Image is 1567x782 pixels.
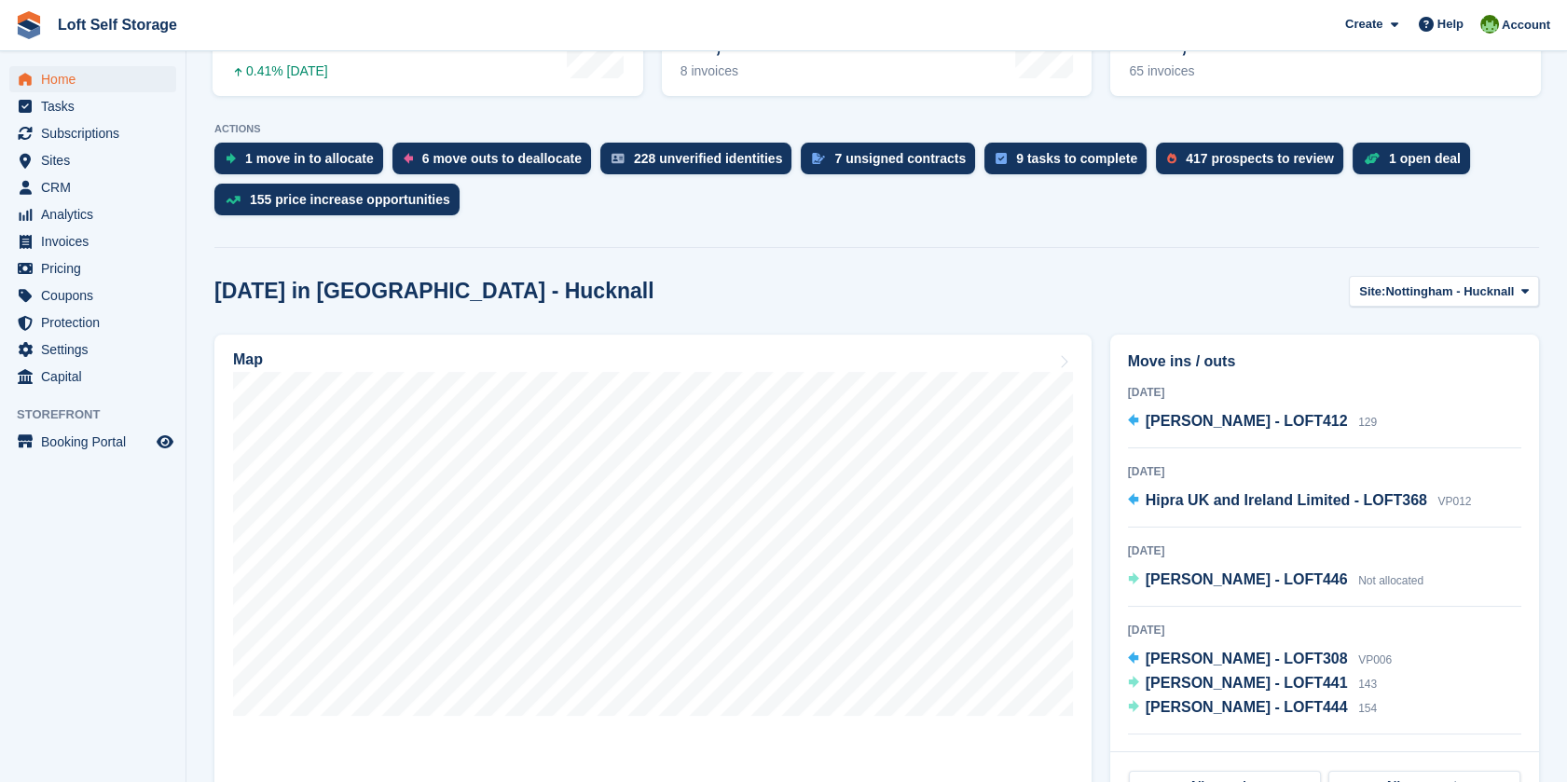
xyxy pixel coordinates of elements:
[9,147,176,173] a: menu
[41,174,153,200] span: CRM
[1146,699,1348,715] span: [PERSON_NAME] - LOFT444
[9,309,176,336] a: menu
[1345,15,1382,34] span: Create
[1146,492,1427,508] span: Hipra UK and Ireland Limited - LOFT368
[9,174,176,200] a: menu
[1156,143,1353,184] a: 417 prospects to review
[392,143,600,184] a: 6 move outs to deallocate
[15,11,43,39] img: stora-icon-8386f47178a22dfd0bd8f6a31ec36ba5ce8667c1dd55bd0f319d3a0aa187defe.svg
[226,153,236,164] img: move_ins_to_allocate_icon-fdf77a2bb77ea45bf5b3d319d69a93e2d87916cf1d5bf7949dd705db3b84f3ca.svg
[404,153,413,164] img: move_outs_to_deallocate_icon-f764333ba52eb49d3ac5e1228854f67142a1ed5810a6f6cc68b1a99e826820c5.svg
[41,309,153,336] span: Protection
[801,143,984,184] a: 7 unsigned contracts
[1146,675,1348,691] span: [PERSON_NAME] - LOFT441
[9,282,176,309] a: menu
[41,66,153,92] span: Home
[41,255,153,281] span: Pricing
[1128,672,1377,696] a: [PERSON_NAME] - LOFT441 143
[1358,416,1377,429] span: 129
[9,66,176,92] a: menu
[41,336,153,363] span: Settings
[1128,410,1377,434] a: [PERSON_NAME] - LOFT412 129
[1358,678,1377,691] span: 143
[996,153,1007,164] img: task-75834270c22a3079a89374b754ae025e5fb1db73e45f91037f5363f120a921f8.svg
[41,147,153,173] span: Sites
[1349,276,1539,307] button: Site: Nottingham - Hucknall
[1146,651,1348,666] span: [PERSON_NAME] - LOFT308
[9,120,176,146] a: menu
[9,364,176,390] a: menu
[834,151,966,166] div: 7 unsigned contracts
[1128,489,1472,514] a: Hipra UK and Ireland Limited - LOFT368 VP012
[1353,143,1479,184] a: 1 open deal
[1186,151,1334,166] div: 417 prospects to review
[1389,151,1461,166] div: 1 open deal
[214,279,654,304] h2: [DATE] in [GEOGRAPHIC_DATA] - Hucknall
[1358,574,1423,587] span: Not allocated
[41,120,153,146] span: Subscriptions
[214,184,469,225] a: 155 price increase opportunities
[214,123,1539,135] p: ACTIONS
[1385,282,1514,301] span: Nottingham - Hucknall
[634,151,783,166] div: 228 unverified identities
[600,143,802,184] a: 228 unverified identities
[226,196,241,204] img: price_increase_opportunities-93ffe204e8149a01c8c9dc8f82e8f89637d9d84a8eef4429ea346261dce0b2c0.svg
[1128,542,1521,559] div: [DATE]
[1128,463,1521,480] div: [DATE]
[231,63,334,79] div: 0.41% [DATE]
[1129,63,1280,79] div: 65 invoices
[1437,495,1471,508] span: VP012
[9,201,176,227] a: menu
[1358,653,1392,666] span: VP006
[680,63,819,79] div: 8 invoices
[50,9,185,40] a: Loft Self Storage
[984,143,1156,184] a: 9 tasks to complete
[1480,15,1499,34] img: James Johnson
[1502,16,1550,34] span: Account
[9,228,176,254] a: menu
[41,201,153,227] span: Analytics
[233,351,263,368] h2: Map
[1128,569,1423,593] a: [PERSON_NAME] - LOFT446 Not allocated
[9,93,176,119] a: menu
[41,364,153,390] span: Capital
[1146,413,1348,429] span: [PERSON_NAME] - LOFT412
[1128,696,1377,720] a: [PERSON_NAME] - LOFT444 154
[41,429,153,455] span: Booking Portal
[250,192,450,207] div: 155 price increase opportunities
[41,282,153,309] span: Coupons
[1128,749,1521,766] div: [DATE]
[812,153,825,164] img: contract_signature_icon-13c848040528278c33f63329250d36e43548de30e8caae1d1a13099fd9432cc5.svg
[1128,350,1521,373] h2: Move ins / outs
[1128,384,1521,401] div: [DATE]
[41,93,153,119] span: Tasks
[1167,153,1176,164] img: prospect-51fa495bee0391a8d652442698ab0144808aea92771e9ea1ae160a38d050c398.svg
[422,151,582,166] div: 6 move outs to deallocate
[9,255,176,281] a: menu
[9,429,176,455] a: menu
[1364,152,1380,165] img: deal-1b604bf984904fb50ccaf53a9ad4b4a5d6e5aea283cecdc64d6e3604feb123c2.svg
[1359,282,1385,301] span: Site:
[245,151,374,166] div: 1 move in to allocate
[1146,571,1348,587] span: [PERSON_NAME] - LOFT446
[154,431,176,453] a: Preview store
[17,405,186,424] span: Storefront
[1016,151,1137,166] div: 9 tasks to complete
[214,143,392,184] a: 1 move in to allocate
[612,153,625,164] img: verify_identity-adf6edd0f0f0b5bbfe63781bf79b02c33cf7c696d77639b501bdc392416b5a36.svg
[1358,702,1377,715] span: 154
[1437,15,1464,34] span: Help
[9,336,176,363] a: menu
[1128,622,1521,638] div: [DATE]
[41,228,153,254] span: Invoices
[1128,648,1392,672] a: [PERSON_NAME] - LOFT308 VP006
